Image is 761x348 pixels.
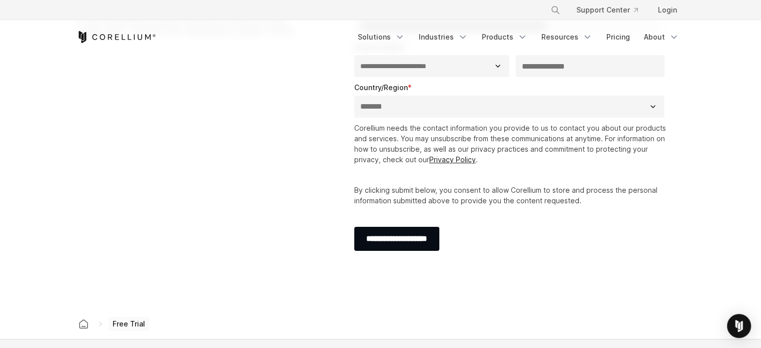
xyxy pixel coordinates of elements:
a: Industries [413,28,474,46]
a: Resources [535,28,598,46]
a: Corellium Home [77,31,156,43]
span: Country/Region [354,83,408,92]
button: Search [546,1,564,19]
p: By clicking submit below, you consent to allow Corellium to store and process the personal inform... [354,185,669,206]
div: Navigation Menu [352,28,685,46]
a: Login [650,1,685,19]
a: Support Center [568,1,646,19]
a: Privacy Policy [429,155,476,164]
a: Corellium home [75,317,93,331]
p: Corellium needs the contact information you provide to us to contact you about our products and s... [354,123,669,165]
div: Navigation Menu [538,1,685,19]
a: About [638,28,685,46]
a: Pricing [600,28,636,46]
a: Products [476,28,533,46]
span: Free Trial [109,317,149,331]
a: Solutions [352,28,411,46]
div: Open Intercom Messenger [727,314,751,338]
